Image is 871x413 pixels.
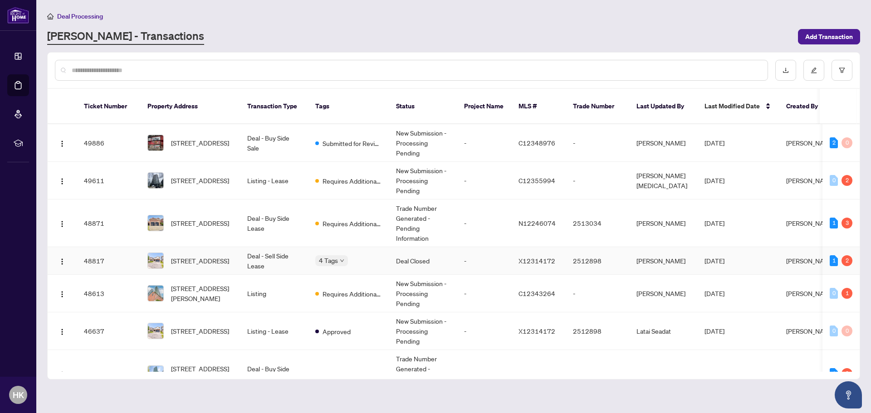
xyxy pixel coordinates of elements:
[240,199,308,247] td: Deal - Buy Side Lease
[77,199,140,247] td: 48871
[519,176,555,185] span: C12355994
[323,326,351,336] span: Approved
[148,366,163,381] img: thumbnail-img
[786,257,835,265] span: [PERSON_NAME]
[566,199,629,247] td: 2513034
[629,350,697,398] td: [PERSON_NAME]
[566,312,629,350] td: 2512898
[389,124,457,162] td: New Submission - Processing Pending
[457,247,511,275] td: -
[240,312,308,350] td: Listing - Lease
[786,369,835,378] span: [PERSON_NAME]
[566,350,629,398] td: 2511956
[59,371,66,378] img: Logo
[519,139,555,147] span: C12348976
[842,175,852,186] div: 2
[323,219,382,228] span: Requires Additional Docs
[519,369,555,378] span: C12266677
[59,291,66,298] img: Logo
[171,256,229,266] span: [STREET_ADDRESS]
[59,140,66,147] img: Logo
[705,176,724,185] span: [DATE]
[832,60,852,81] button: filter
[786,327,835,335] span: [PERSON_NAME]
[830,326,838,336] div: 0
[519,257,555,265] span: X12314172
[830,255,838,266] div: 1
[55,286,69,301] button: Logo
[519,289,555,297] span: C12343264
[786,219,835,227] span: [PERSON_NAME]
[805,29,853,44] span: Add Transaction
[519,219,556,227] span: N12246074
[775,60,796,81] button: download
[783,67,789,73] span: download
[55,173,69,188] button: Logo
[566,124,629,162] td: -
[148,215,163,231] img: thumbnail-img
[171,283,233,303] span: [STREET_ADDRESS][PERSON_NAME]
[803,60,824,81] button: edit
[629,312,697,350] td: Latai Seadat
[148,286,163,301] img: thumbnail-img
[457,275,511,312] td: -
[59,258,66,265] img: Logo
[705,289,724,297] span: [DATE]
[389,247,457,275] td: Deal Closed
[705,369,724,378] span: [DATE]
[389,199,457,247] td: Trade Number Generated - Pending Information
[77,247,140,275] td: 48817
[240,350,308,398] td: Deal - Buy Side Sale
[457,312,511,350] td: -
[830,137,838,148] div: 2
[842,218,852,228] div: 3
[842,288,852,299] div: 1
[830,368,838,379] div: 1
[55,136,69,150] button: Logo
[148,253,163,268] img: thumbnail-img
[839,67,845,73] span: filter
[59,220,66,228] img: Logo
[842,368,852,379] div: 9
[389,312,457,350] td: New Submission - Processing Pending
[457,124,511,162] td: -
[457,89,511,124] th: Project Name
[77,162,140,199] td: 49611
[308,89,389,124] th: Tags
[240,275,308,312] td: Listing
[457,199,511,247] td: -
[786,176,835,185] span: [PERSON_NAME]
[629,89,697,124] th: Last Updated By
[171,175,229,185] span: [STREET_ADDRESS]
[55,253,69,268] button: Logo
[835,381,862,408] button: Open asap
[340,258,344,263] span: down
[55,324,69,338] button: Logo
[779,89,833,124] th: Created By
[519,327,555,335] span: X12314172
[705,139,724,147] span: [DATE]
[705,257,724,265] span: [DATE]
[77,312,140,350] td: 46637
[240,247,308,275] td: Deal - Sell Side Lease
[629,124,697,162] td: [PERSON_NAME]
[629,275,697,312] td: [PERSON_NAME]
[629,247,697,275] td: [PERSON_NAME]
[629,162,697,199] td: [PERSON_NAME][MEDICAL_DATA]
[389,162,457,199] td: New Submission - Processing Pending
[148,173,163,188] img: thumbnail-img
[389,89,457,124] th: Status
[171,364,233,384] span: [STREET_ADDRESS][PERSON_NAME]
[59,178,66,185] img: Logo
[798,29,860,44] button: Add Transaction
[55,216,69,230] button: Logo
[705,219,724,227] span: [DATE]
[77,124,140,162] td: 49886
[323,289,382,299] span: Requires Additional Docs
[566,247,629,275] td: 2512898
[7,7,29,24] img: logo
[389,350,457,398] td: Trade Number Generated - Pending Information
[148,323,163,339] img: thumbnail-img
[842,255,852,266] div: 2
[240,162,308,199] td: Listing - Lease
